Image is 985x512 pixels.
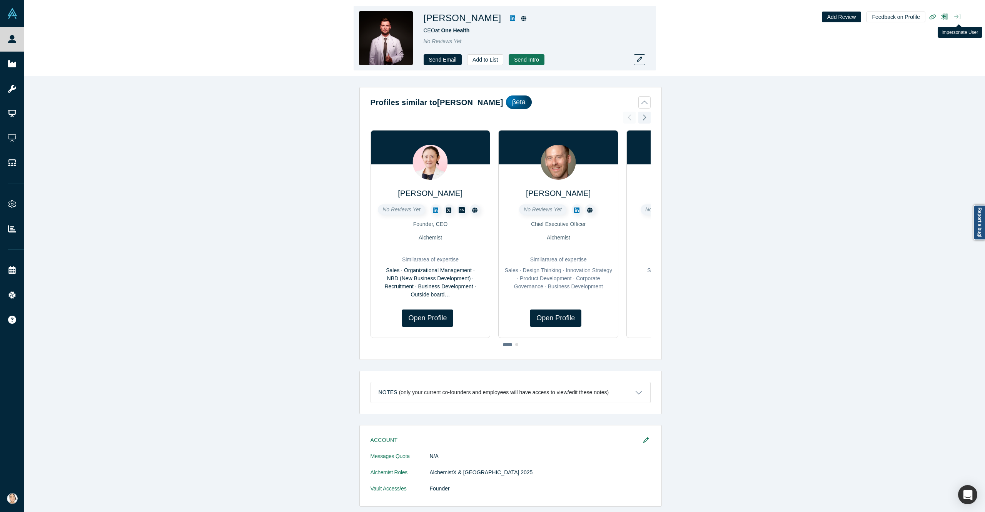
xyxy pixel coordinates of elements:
[359,11,413,65] img: Denis Vurdov's Profile Image
[413,145,448,180] img: Yuko Nakahata's Profile Image
[524,206,562,212] span: No Reviews Yet
[504,234,613,242] div: Alchemist
[645,206,683,212] span: No Reviews Yet
[541,145,576,180] img: Sam Jenkins's Profile Image
[371,95,651,109] button: Profiles similar to[PERSON_NAME]βeta
[7,493,18,504] img: Natasha Lowery's Account
[505,267,612,289] span: Sales · Design Thinking · Innovation Strategy · Product Development · Corporate Governance · Busi...
[506,95,532,109] div: βeta
[413,221,448,227] span: Founder, CEO
[504,256,613,264] div: Similar area of expertise
[467,54,503,65] button: Add to List
[398,189,462,197] a: [PERSON_NAME]
[376,266,485,299] div: Sales · Organizational Management · NBD (New Business Development) · Recruitment · Business Devel...
[822,12,861,22] button: Add Review
[379,388,397,397] h3: Notes
[371,382,650,403] button: Notes (only your current co-founders and employees will have access to view/edit these notes)
[647,267,726,273] span: Software Engineering · AI · SaaS
[424,27,470,33] span: CEO at
[376,234,485,242] div: Alchemist
[424,38,462,44] span: No Reviews Yet
[531,221,586,227] span: Chief Executive Officer
[973,205,985,240] a: Report a bug!
[526,189,591,197] a: [PERSON_NAME]
[441,27,469,33] a: One Health
[371,97,503,108] h2: Profiles similar to [PERSON_NAME]
[430,485,651,493] dd: Founder
[430,468,651,477] dd: AlchemistX & [GEOGRAPHIC_DATA] 2025
[509,54,544,65] button: Send Intro
[399,389,609,396] p: (only your current co-founders and employees will have access to view/edit these notes)
[7,8,18,19] img: Alchemist Vault Logo
[866,12,925,22] button: Feedback on Profile
[371,452,430,468] dt: Messages Quota
[632,234,741,242] div: Alchemist
[430,452,651,460] dd: N/A
[402,310,453,327] a: Open Profile
[424,54,462,65] a: Send Email
[371,436,640,444] h3: Account
[371,485,430,501] dt: Vault Access/es
[376,256,485,264] div: Similar area of expertise
[424,11,501,25] h1: [PERSON_NAME]
[530,310,581,327] a: Open Profile
[382,206,421,212] span: No Reviews Yet
[632,256,741,264] div: Similar area of expertise
[371,468,430,485] dt: Alchemist Roles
